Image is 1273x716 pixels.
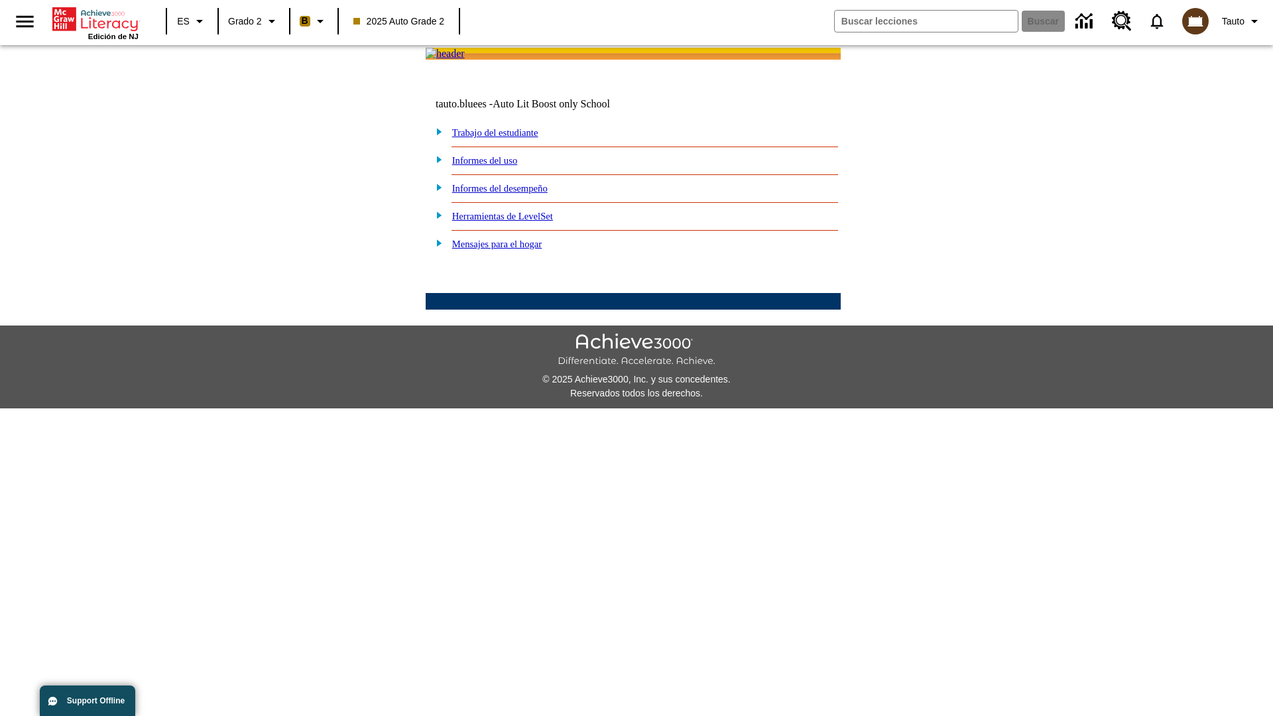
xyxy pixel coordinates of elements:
[5,2,44,41] button: Abrir el menú lateral
[452,183,548,194] a: Informes del desempeño
[40,686,135,716] button: Support Offline
[426,48,465,60] img: header
[67,696,125,705] span: Support Offline
[452,211,553,221] a: Herramientas de LevelSet
[493,98,610,109] nobr: Auto Lit Boost only School
[452,239,542,249] a: Mensajes para el hogar
[1140,4,1174,38] a: Notificaciones
[1222,15,1244,29] span: Tauto
[429,237,443,249] img: plus.gif
[429,153,443,165] img: plus.gif
[1174,4,1217,38] button: Escoja un nuevo avatar
[228,15,262,29] span: Grado 2
[835,11,1018,32] input: Buscar campo
[294,9,333,33] button: Boost El color de la clase es anaranjado claro. Cambiar el color de la clase.
[177,15,190,29] span: ES
[429,181,443,193] img: plus.gif
[171,9,213,33] button: Lenguaje: ES, Selecciona un idioma
[452,127,538,138] a: Trabajo del estudiante
[302,13,308,29] span: B
[52,5,139,40] div: Portada
[1182,8,1209,34] img: avatar image
[429,125,443,137] img: plus.gif
[429,209,443,221] img: plus.gif
[353,15,445,29] span: 2025 Auto Grade 2
[436,98,680,110] td: tauto.bluees -
[88,32,139,40] span: Edición de NJ
[452,155,518,166] a: Informes del uso
[1067,3,1104,40] a: Centro de información
[1104,3,1140,39] a: Centro de recursos, Se abrirá en una pestaña nueva.
[223,9,285,33] button: Grado: Grado 2, Elige un grado
[558,333,715,367] img: Achieve3000 Differentiate Accelerate Achieve
[1217,9,1268,33] button: Perfil/Configuración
